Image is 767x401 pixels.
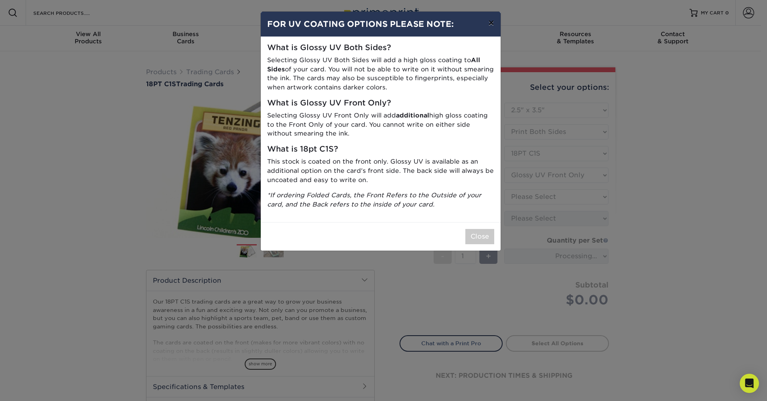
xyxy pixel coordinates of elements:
p: Selecting Glossy UV Both Sides will add a high gloss coating to of your card. You will not be abl... [267,56,494,92]
h5: What is Glossy UV Front Only? [267,99,494,108]
p: Selecting Glossy UV Front Only will add high gloss coating to the Front Only of your card. You ca... [267,111,494,138]
strong: additional [396,111,429,119]
h5: What is 18pt C1S? [267,145,494,154]
i: *If ordering Folded Cards, the Front Refers to the Outside of your card, and the Back refers to t... [267,191,481,208]
button: × [482,12,500,34]
p: This stock is coated on the front only. Glossy UV is available as an additional option on the car... [267,157,494,184]
strong: All Sides [267,56,480,73]
h5: What is Glossy UV Both Sides? [267,43,494,53]
h4: FOR UV COATING OPTIONS PLEASE NOTE: [267,18,494,30]
button: Close [465,229,494,244]
div: Open Intercom Messenger [740,374,759,393]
